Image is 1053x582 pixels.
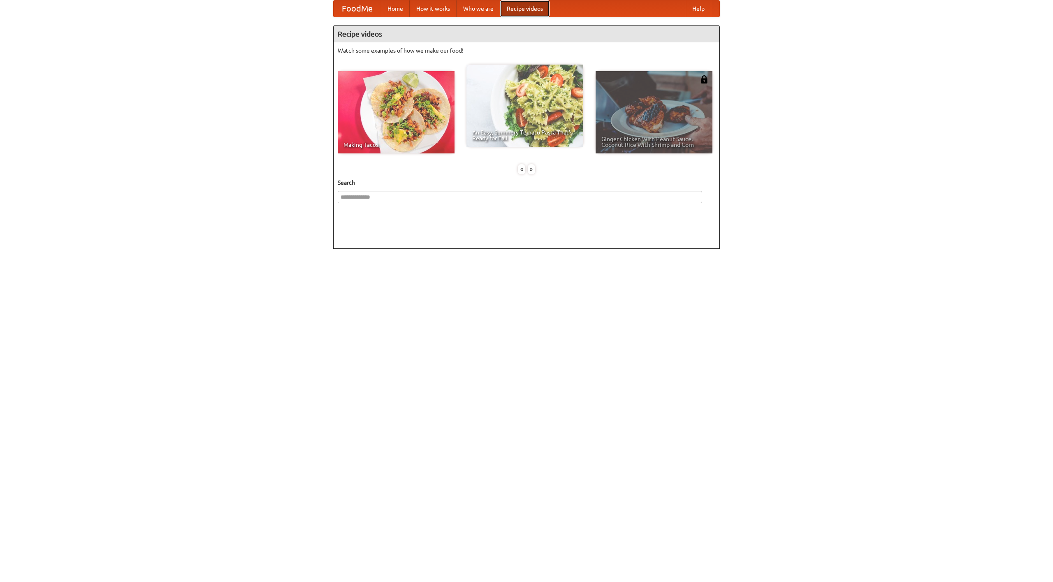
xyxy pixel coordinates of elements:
a: Help [686,0,711,17]
p: Watch some examples of how we make our food! [338,46,715,55]
span: Making Tacos [343,142,449,148]
a: Making Tacos [338,71,455,153]
a: Who we are [457,0,500,17]
a: Home [381,0,410,17]
span: An Easy, Summery Tomato Pasta That's Ready for Fall [472,130,578,141]
h5: Search [338,179,715,187]
a: How it works [410,0,457,17]
h4: Recipe videos [334,26,719,42]
a: Recipe videos [500,0,550,17]
div: » [528,164,535,174]
a: FoodMe [334,0,381,17]
div: « [518,164,525,174]
img: 483408.png [700,75,708,83]
a: An Easy, Summery Tomato Pasta That's Ready for Fall [466,65,583,147]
